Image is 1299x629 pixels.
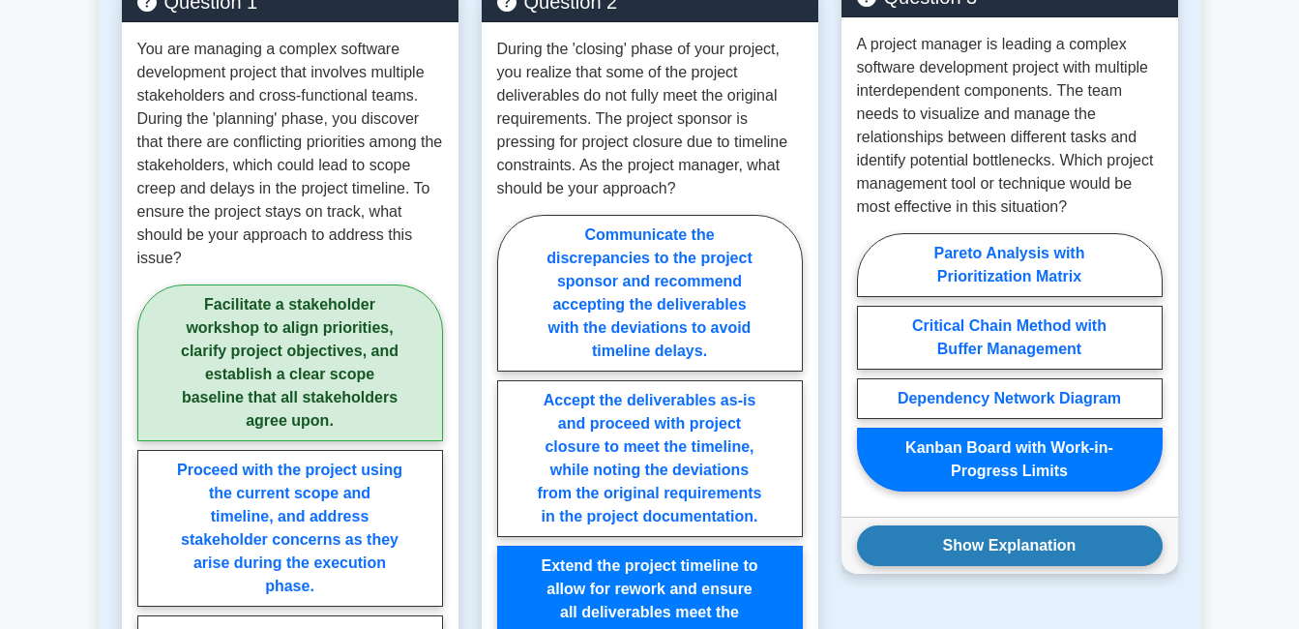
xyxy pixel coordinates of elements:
p: You are managing a complex software development project that involves multiple stakeholders and c... [137,38,443,270]
label: Dependency Network Diagram [857,378,1163,419]
label: Facilitate a stakeholder workshop to align priorities, clarify project objectives, and establish ... [137,285,443,441]
label: Proceed with the project using the current scope and timeline, and address stakeholder concerns a... [137,450,443,607]
button: Show Explanation [857,525,1163,566]
p: During the 'closing' phase of your project, you realize that some of the project deliverables do ... [497,38,803,200]
label: Pareto Analysis with Prioritization Matrix [857,233,1163,297]
label: Communicate the discrepancies to the project sponsor and recommend accepting the deliverables wit... [497,215,803,372]
label: Kanban Board with Work-in-Progress Limits [857,428,1163,492]
label: Critical Chain Method with Buffer Management [857,306,1163,370]
p: A project manager is leading a complex software development project with multiple interdependent ... [857,33,1163,219]
label: Accept the deliverables as-is and proceed with project closure to meet the timeline, while noting... [497,380,803,537]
